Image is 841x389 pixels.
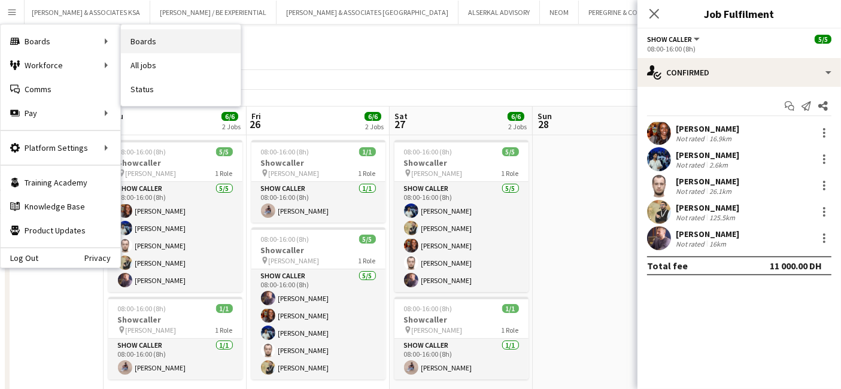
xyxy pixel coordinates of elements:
span: 6/6 [365,112,381,121]
div: Pay [1,101,120,125]
h3: Showcaller [108,314,242,325]
div: 26.1km [707,187,734,196]
div: [PERSON_NAME] [676,176,739,187]
app-card-role: Show Caller5/508:00-16:00 (8h)[PERSON_NAME][PERSON_NAME][PERSON_NAME][PERSON_NAME][PERSON_NAME] [108,182,242,292]
div: Not rated [676,239,707,248]
span: 6/6 [221,112,238,121]
button: [PERSON_NAME] & ASSOCIATES KSA [22,1,150,24]
span: [PERSON_NAME] [126,326,177,335]
a: Training Academy [1,171,120,194]
div: Workforce [1,53,120,77]
div: 16km [707,239,728,248]
span: Show Caller [647,35,692,44]
div: Not rated [676,213,707,222]
app-card-role: Show Caller5/508:00-16:00 (8h)[PERSON_NAME][PERSON_NAME][PERSON_NAME][PERSON_NAME][PERSON_NAME] [251,269,385,379]
div: 08:00-16:00 (8h) [647,44,831,53]
div: Confirmed [637,58,841,87]
button: NEOM [540,1,579,24]
span: 08:00-16:00 (8h) [404,147,453,156]
div: Total fee [647,260,688,272]
div: 11 000.00 DH [770,260,822,272]
a: All jobs [121,53,241,77]
div: Boards [1,29,120,53]
app-card-role: Show Caller5/508:00-16:00 (8h)[PERSON_NAME][PERSON_NAME][PERSON_NAME][PERSON_NAME][PERSON_NAME] [394,182,529,292]
div: 125.5km [707,213,737,222]
app-job-card: 08:00-16:00 (8h)1/1Showcaller [PERSON_NAME]1 RoleShow Caller1/108:00-16:00 (8h)[PERSON_NAME] [108,297,242,379]
app-job-card: 08:00-16:00 (8h)5/5Showcaller [PERSON_NAME]1 RoleShow Caller5/508:00-16:00 (8h)[PERSON_NAME][PERS... [251,227,385,379]
div: Platform Settings [1,136,120,160]
span: 28 [536,117,552,131]
span: 1/1 [359,147,376,156]
div: [PERSON_NAME] [676,150,739,160]
span: 08:00-16:00 (8h) [261,147,309,156]
span: [PERSON_NAME] [412,326,463,335]
a: Status [121,77,241,101]
div: [PERSON_NAME] [676,229,739,239]
div: 2 Jobs [508,122,527,131]
div: 16.9km [707,134,734,143]
a: Comms [1,77,120,101]
h3: Showcaller [394,314,529,325]
a: Product Updates [1,218,120,242]
span: 1 Role [215,169,233,178]
span: 08:00-16:00 (8h) [118,147,166,156]
a: Knowledge Base [1,194,120,218]
span: 6/6 [508,112,524,121]
span: 1 Role [359,256,376,265]
app-card-role: Show Caller1/108:00-16:00 (8h)[PERSON_NAME] [394,339,529,379]
h3: Showcaller [394,157,529,168]
span: 08:00-16:00 (8h) [118,304,166,313]
span: [PERSON_NAME] [412,169,463,178]
h3: Showcaller [108,157,242,168]
app-job-card: 08:00-16:00 (8h)5/5Showcaller [PERSON_NAME]1 RoleShow Caller5/508:00-16:00 (8h)[PERSON_NAME][PERS... [108,140,242,292]
span: 26 [250,117,261,131]
button: PEREGRINE & CO [579,1,648,24]
span: 5/5 [502,147,519,156]
span: [PERSON_NAME] [269,256,320,265]
div: [PERSON_NAME] [676,202,739,213]
button: [PERSON_NAME] & ASSOCIATES [GEOGRAPHIC_DATA] [277,1,459,24]
div: Not rated [676,160,707,169]
div: 2 Jobs [222,122,241,131]
app-card-role: Show Caller1/108:00-16:00 (8h)[PERSON_NAME] [108,339,242,379]
span: 1/1 [216,304,233,313]
a: Privacy [84,253,120,263]
h3: Job Fulfilment [637,6,841,22]
span: 08:00-16:00 (8h) [261,235,309,244]
span: 27 [393,117,408,131]
span: [PERSON_NAME] [269,169,320,178]
button: [PERSON_NAME] / BE EXPERIENTIAL [150,1,277,24]
span: 5/5 [815,35,831,44]
button: Show Caller [647,35,702,44]
h3: Showcaller [251,245,385,256]
div: Not rated [676,187,707,196]
h3: Showcaller [251,157,385,168]
div: 08:00-16:00 (8h)1/1Showcaller [PERSON_NAME]1 RoleShow Caller1/108:00-16:00 (8h)[PERSON_NAME] [251,140,385,223]
span: 1 Role [502,169,519,178]
app-card-role: Show Caller1/108:00-16:00 (8h)[PERSON_NAME] [251,182,385,223]
div: [PERSON_NAME] [676,123,739,134]
span: 1 Role [215,326,233,335]
div: 2 Jobs [365,122,384,131]
span: 5/5 [359,235,376,244]
a: Log Out [1,253,38,263]
div: 2.6km [707,160,730,169]
span: 08:00-16:00 (8h) [404,304,453,313]
span: Sun [538,111,552,121]
span: 1 Role [359,169,376,178]
span: 1 Role [502,326,519,335]
app-job-card: 08:00-16:00 (8h)5/5Showcaller [PERSON_NAME]1 RoleShow Caller5/508:00-16:00 (8h)[PERSON_NAME][PERS... [394,140,529,292]
span: 1/1 [502,304,519,313]
span: 5/5 [216,147,233,156]
span: Fri [251,111,261,121]
a: Boards [121,29,241,53]
div: Not rated [676,134,707,143]
app-job-card: 08:00-16:00 (8h)1/1Showcaller [PERSON_NAME]1 RoleShow Caller1/108:00-16:00 (8h)[PERSON_NAME] [394,297,529,379]
span: [PERSON_NAME] [126,169,177,178]
button: ALSERKAL ADVISORY [459,1,540,24]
